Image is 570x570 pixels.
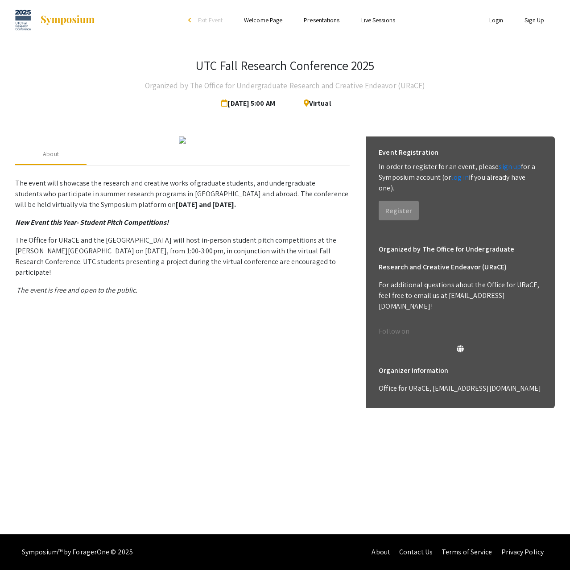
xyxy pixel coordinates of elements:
[22,534,133,570] div: Symposium™ by ForagerOne © 2025
[379,240,542,276] h6: Organized by The Office for Undergraduate Research and Creative Endeavor (URaCE)
[372,547,390,557] a: About
[525,16,544,24] a: Sign Up
[15,235,350,278] p: The Office for URaCE and the [GEOGRAPHIC_DATA] will host in-person student pitch competitions at ...
[176,200,236,209] strong: [DATE] and [DATE].
[379,383,542,394] p: Office for URaCE, [EMAIL_ADDRESS][DOMAIN_NAME]
[15,218,169,227] em: New Event this Year- Student Pitch Competitions!
[304,16,339,24] a: Presentations
[379,326,542,337] p: Follow on
[501,547,544,557] a: Privacy Policy
[244,16,282,24] a: Welcome Page
[7,530,38,563] iframe: Chat
[43,149,59,159] div: About
[179,136,186,144] img: 5d3f10dc-ca97-42bc-807f-35cebc88e3af.jpg
[489,16,504,24] a: Login
[198,16,223,24] span: Exit Event
[15,9,95,31] a: UTC Fall Research Conference 2025
[145,77,425,95] h4: Organized by The Office for Undergraduate Research and Creative Endeavor (URaCE)
[221,95,279,112] span: [DATE] 5:00 AM
[196,58,374,73] h3: UTC Fall Research Conference 2025
[399,547,433,557] a: Contact Us
[379,362,542,380] h6: Organizer Information
[188,17,194,23] div: arrow_back_ios
[379,161,542,194] p: In order to register for an event, please for a Symposium account (or if you already have one).
[379,144,438,161] h6: Event Registration
[15,9,31,31] img: UTC Fall Research Conference 2025
[379,280,542,312] p: For additional questions about the Office for URaCE, feel free to email us at [EMAIL_ADDRESS][DOM...
[15,178,350,210] p: The event will showcase the research and creative works of graduate students, and undergraduate s...
[379,201,419,220] button: Register
[361,16,395,24] a: Live Sessions
[442,547,492,557] a: Terms of Service
[297,95,331,112] span: Virtual
[451,173,469,182] a: log in
[499,162,521,171] a: sign up
[40,15,95,25] img: Symposium by ForagerOne
[17,285,137,295] em: The event is free and open to the public.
